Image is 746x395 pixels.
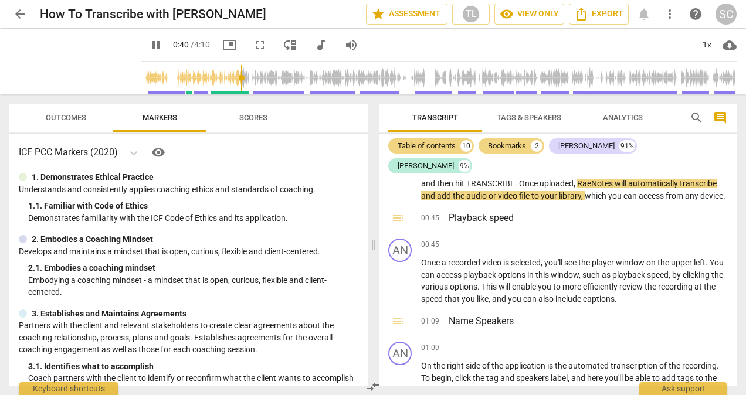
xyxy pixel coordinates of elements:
span: video [498,191,519,200]
span: library [559,191,581,200]
span: include [555,294,583,304]
span: fullscreen [253,38,267,52]
span: hit [455,179,466,188]
span: , [568,373,571,383]
span: Scores [239,113,267,122]
span: On [421,361,433,370]
p: Understands and consistently applies coaching ethics and standards of coaching. [19,183,359,196]
p: Embodying a coaching mindset - a mindset that is open, curious, flexible and client-centered. [28,274,359,298]
span: compare_arrows [366,380,380,394]
span: video [482,258,503,267]
div: 1x [696,36,718,55]
span: You [710,258,724,267]
span: TRANSCRIBE [466,179,515,188]
span: you'll [605,373,625,383]
span: tags [677,373,696,383]
span: well [523,385,538,394]
div: 91% [619,140,635,152]
span: the [491,361,505,370]
span: recording [658,282,694,291]
span: properly [616,385,647,394]
span: playback [612,270,647,280]
span: you [508,294,523,304]
span: comment [713,111,727,125]
button: Fullscreen [249,35,270,56]
span: to [553,282,562,291]
span: 00:45 [421,240,439,250]
button: View player as separate pane [280,35,301,56]
span: any [685,191,700,200]
button: SC [716,4,737,25]
span: as [602,270,612,280]
span: to [442,385,452,394]
span: on [646,258,657,267]
span: can [623,191,639,200]
span: searchability [464,385,512,394]
span: as [512,385,523,394]
span: playback [463,270,498,280]
button: TL [452,4,490,25]
div: Change speaker [388,239,412,262]
span: access [436,270,463,280]
span: Markers [143,113,177,122]
span: the [704,282,716,291]
span: from [666,191,685,200]
button: Assessment [366,4,447,25]
span: video [421,385,442,394]
span: the [669,361,682,370]
span: window [551,270,579,280]
span: see [564,258,578,267]
span: can [523,294,538,304]
span: in [527,270,535,280]
a: Help [144,143,168,162]
span: as [538,385,549,394]
span: efficiently [583,282,619,291]
span: To [421,373,432,383]
h3: Playback speed [449,211,727,225]
span: audiotrack [314,38,328,52]
h3: Name Speakers [449,314,727,328]
span: pause [149,38,163,52]
span: begin [432,373,452,383]
div: [PERSON_NAME] [558,140,615,152]
span: more_vert [663,7,677,21]
span: the [657,258,671,267]
span: of [482,361,491,370]
span: 01:09 [421,343,439,353]
span: toc [391,211,405,225]
span: player [592,258,616,267]
span: . [717,361,719,370]
span: the [711,270,723,280]
span: . [706,258,710,267]
span: add [437,191,453,200]
span: volume_up [344,38,358,52]
span: and [492,294,508,304]
span: a [442,258,448,267]
span: toc [391,314,405,328]
span: . [515,179,519,188]
span: , [574,179,577,188]
span: visibility [500,7,514,21]
span: recording [682,361,717,370]
span: Once [421,258,442,267]
span: the [645,282,658,291]
h2: How To Transcribe with [PERSON_NAME] [40,7,266,22]
span: enable [512,282,538,291]
span: left [694,258,706,267]
p: Develops and maintains a mindset that is open, curious, flexible and client-centered. [19,246,359,258]
span: add [662,373,677,383]
span: upper [671,258,694,267]
span: click [455,373,473,383]
span: at [694,282,704,291]
span: review [619,282,645,291]
span: , [581,191,585,200]
p: 1. Demonstrates Ethical Practice [32,171,154,183]
span: Assessment [371,7,442,21]
span: the [568,385,581,394]
div: 2. 1. Embodies a coaching mindset [28,262,359,274]
span: , [579,270,582,280]
div: TL [462,5,480,23]
span: / 4:10 [191,40,210,49]
span: selected [511,258,541,267]
span: Tags & Speakers [497,113,561,122]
